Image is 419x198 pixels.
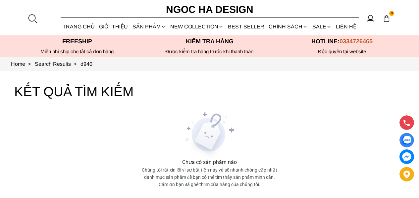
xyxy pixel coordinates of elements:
[168,18,226,35] a: NEW COLLECTION
[61,18,97,35] a: TRANG CHỦ
[310,18,334,35] a: SALE
[130,18,168,35] div: SẢN PHẨM
[182,158,237,166] div: Chưa có sản phẩm nào
[402,136,411,144] img: Display image
[340,38,373,45] span: 0334726465
[276,49,408,55] h6: Độc quyền tại website
[11,61,35,67] a: Link to Home
[267,18,310,35] div: Chính sách
[11,49,143,55] div: Miễn phí ship cho tất cả đơn hàng
[389,11,394,16] span: 0
[25,61,33,67] span: >
[160,2,259,18] a: Ngoc Ha Design
[183,105,236,158] img: empty-product
[35,61,80,67] a: Link to Search Results
[97,18,130,35] a: GIỚI THIỆU
[399,133,414,147] a: Display image
[143,49,276,55] p: Được kiểm tra hàng trước khi thanh toán
[14,81,405,102] h3: KẾT QUẢ TÌM KIẾM
[186,38,234,45] font: Kiểm tra hàng
[11,38,143,45] p: Freeship
[226,18,267,35] a: BEST SELLER
[276,38,408,45] p: Hotline:
[399,149,414,164] a: messenger
[383,15,390,22] img: img-CART-ICON-ksit0nf1
[80,61,92,67] a: Link to d940
[139,166,280,188] p: Chúng tôi rất xin lỗi vì sự bất tiện này và sẽ nhanh chóng cập nhật danh mục sản phẩm để bạn có t...
[71,61,79,67] span: >
[334,18,358,35] a: LIÊN HỆ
